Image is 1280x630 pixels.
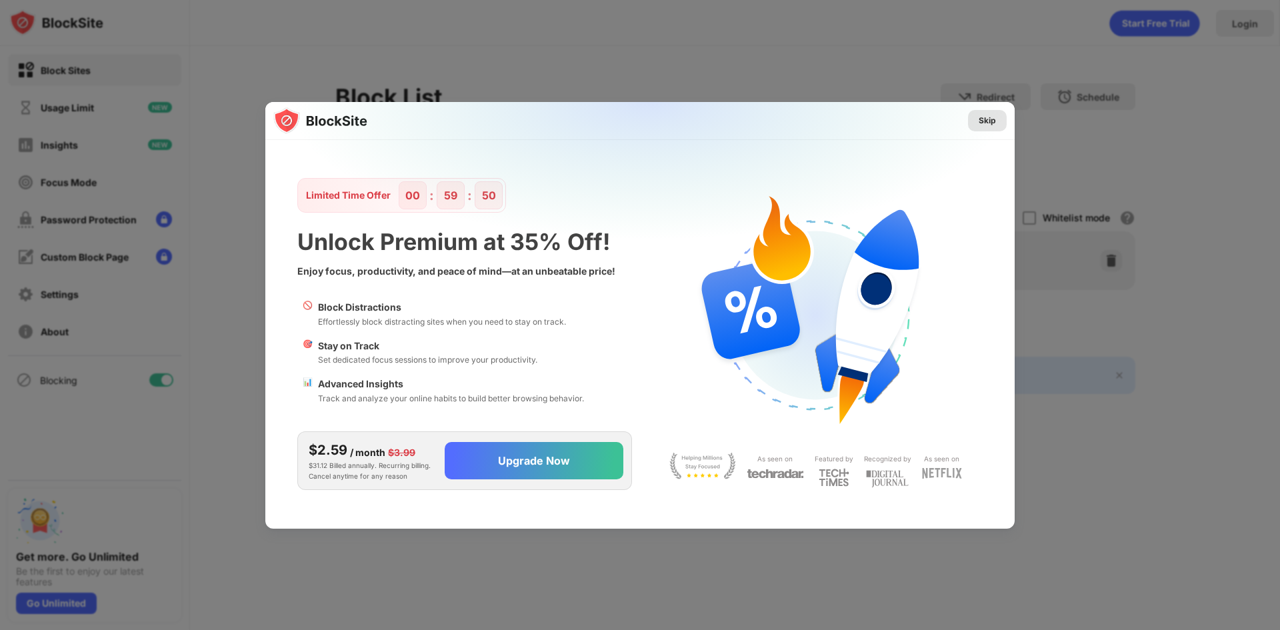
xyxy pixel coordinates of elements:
[819,468,849,487] img: light-techtimes.svg
[309,440,347,460] div: $2.59
[350,445,385,460] div: / month
[815,453,853,465] div: Featured by
[747,468,804,479] img: light-techradar.svg
[866,468,909,490] img: light-digital-journal.svg
[922,468,962,479] img: light-netflix.svg
[388,445,415,460] div: $3.99
[924,453,959,465] div: As seen on
[318,377,584,391] div: Advanced Insights
[669,453,736,479] img: light-stay-focus.svg
[979,114,996,127] div: Skip
[273,102,1023,366] img: gradient.svg
[303,377,313,405] div: 📊
[757,453,793,465] div: As seen on
[309,440,434,481] div: $31.12 Billed annually. Recurring billing. Cancel anytime for any reason
[498,454,570,467] div: Upgrade Now
[864,453,911,465] div: Recognized by
[318,392,584,405] div: Track and analyze your online habits to build better browsing behavior.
